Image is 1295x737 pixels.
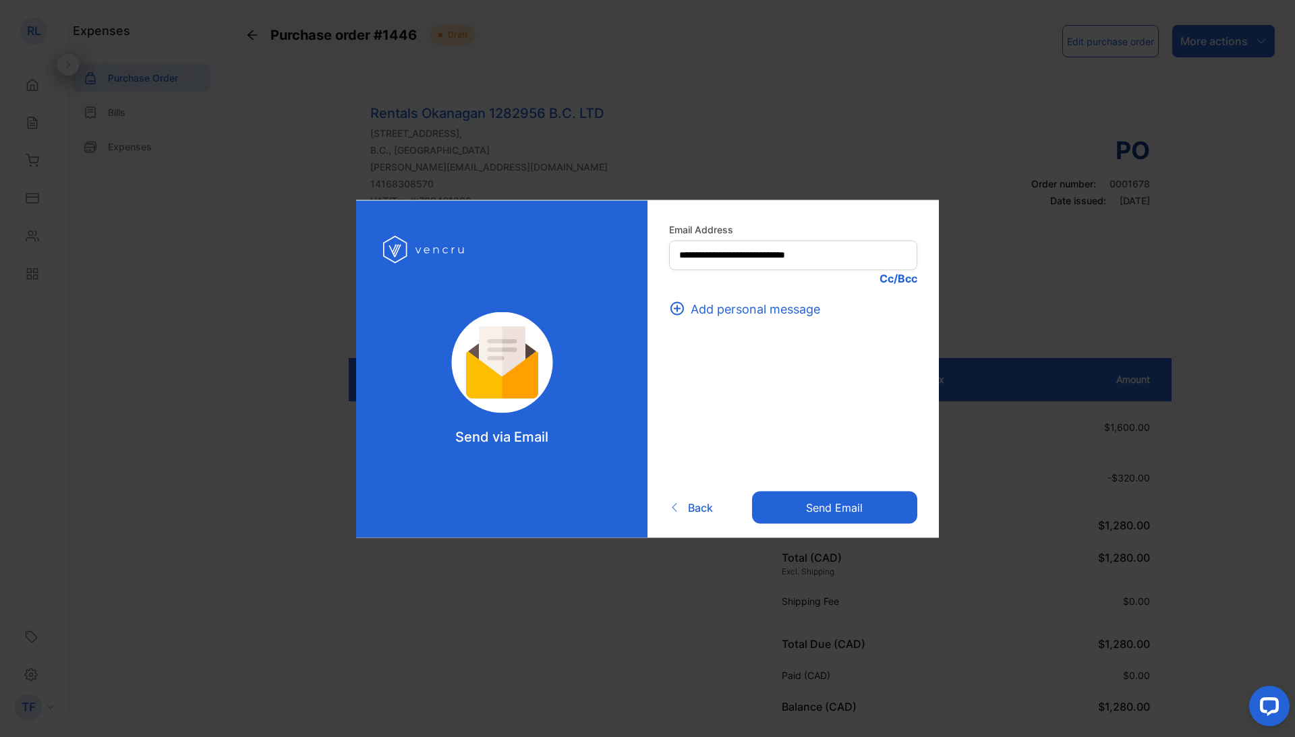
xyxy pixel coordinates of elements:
p: Send via Email [455,426,548,446]
span: Add personal message [691,299,820,318]
span: Back [688,500,713,516]
img: log [433,312,571,413]
p: Cc/Bcc [669,270,917,286]
button: Add personal message [669,299,828,318]
img: log [383,227,467,271]
iframe: LiveChat chat widget [1238,680,1295,737]
button: Send email [752,492,917,524]
label: Email Address [669,222,917,236]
